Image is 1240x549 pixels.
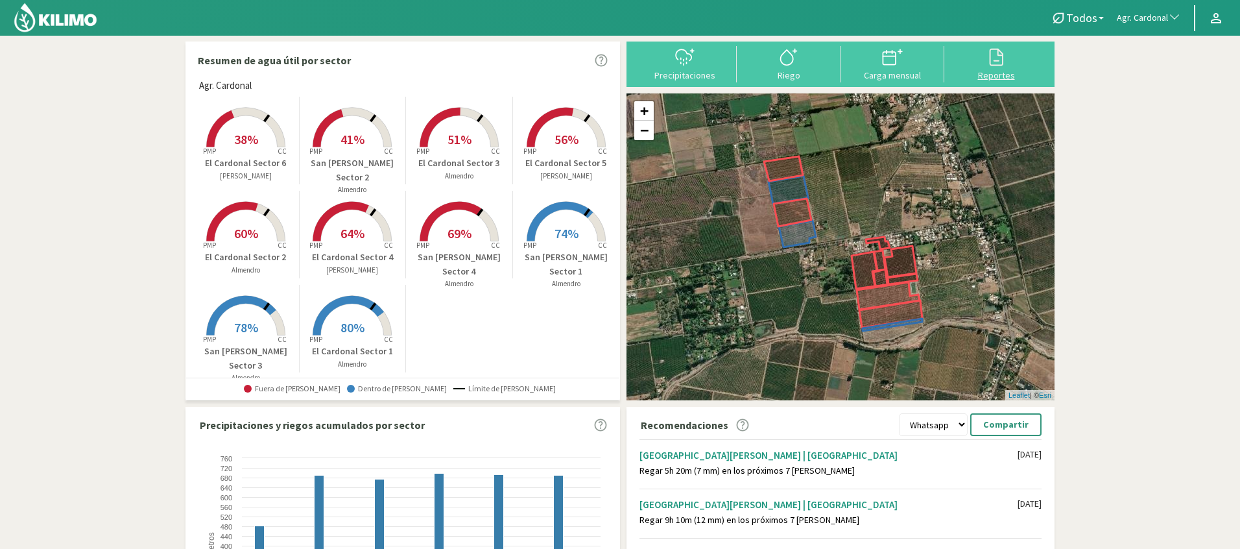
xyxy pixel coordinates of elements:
p: San [PERSON_NAME] Sector 3 [193,345,299,372]
button: Carga mensual [841,46,944,80]
p: Compartir [983,417,1029,432]
span: Todos [1066,11,1097,25]
p: Almendro [513,278,620,289]
tspan: CC [278,335,287,344]
tspan: CC [385,241,394,250]
text: 600 [221,494,232,502]
tspan: PMP [523,241,536,250]
p: Almendro [406,171,512,182]
text: 440 [221,533,232,541]
p: El Cardonal Sector 6 [193,156,299,170]
p: Precipitaciones y riegos acumulados por sector [200,417,425,433]
span: 60% [234,225,258,241]
tspan: PMP [523,147,536,156]
div: Regar 9h 10m (12 mm) en los próximos 7 [PERSON_NAME] [639,515,1018,526]
p: Almendro [300,359,406,370]
text: 680 [221,474,232,482]
tspan: PMP [416,147,429,156]
tspan: CC [385,147,394,156]
div: Regar 5h 20m (7 mm) en los próximos 7 [PERSON_NAME] [639,465,1018,476]
a: Zoom in [634,101,654,121]
span: 51% [447,131,471,147]
tspan: CC [278,241,287,250]
p: El Cardonal Sector 5 [513,156,620,170]
button: Compartir [970,413,1042,436]
span: Dentro de [PERSON_NAME] [347,384,447,393]
div: Precipitaciones [637,71,733,80]
tspan: CC [598,241,607,250]
p: San [PERSON_NAME] Sector 4 [406,250,512,278]
p: El Cardonal Sector 3 [406,156,512,170]
tspan: CC [491,241,500,250]
text: 480 [221,523,232,531]
p: [PERSON_NAME] [193,171,299,182]
span: 69% [447,225,471,241]
p: [PERSON_NAME] [300,265,406,276]
text: 720 [221,465,232,472]
span: 38% [234,131,258,147]
p: El Cardonal Sector 1 [300,345,406,358]
tspan: CC [278,147,287,156]
div: [GEOGRAPHIC_DATA][PERSON_NAME] | [GEOGRAPHIC_DATA] [639,498,1018,511]
p: San [PERSON_NAME] Sector 2 [300,156,406,184]
tspan: PMP [309,335,322,344]
span: Fuera de [PERSON_NAME] [244,384,340,393]
text: 520 [221,513,232,521]
tspan: PMP [416,241,429,250]
p: San [PERSON_NAME] Sector 1 [513,250,620,278]
p: Almendro [193,372,299,384]
p: El Cardonal Sector 4 [300,250,406,264]
span: Agr. Cardonal [1117,12,1168,25]
tspan: PMP [203,147,216,156]
button: Agr. Cardonal [1110,4,1187,32]
p: Almendro [300,184,406,195]
span: 74% [554,225,578,241]
div: [GEOGRAPHIC_DATA][PERSON_NAME] | [GEOGRAPHIC_DATA] [639,449,1018,461]
tspan: PMP [309,147,322,156]
tspan: PMP [309,241,322,250]
tspan: CC [598,147,607,156]
p: Almendro [193,265,299,276]
a: Esri [1039,391,1051,399]
span: 64% [340,225,364,241]
p: El Cardonal Sector 2 [193,250,299,264]
tspan: CC [491,147,500,156]
text: 560 [221,504,232,511]
tspan: CC [385,335,394,344]
span: 41% [340,131,364,147]
span: 56% [554,131,578,147]
div: [DATE] [1018,449,1042,460]
p: [PERSON_NAME] [513,171,620,182]
p: Resumen de agua útil por sector [198,53,351,68]
span: 78% [234,319,258,335]
text: 760 [221,455,232,463]
p: Recomendaciones [641,417,728,433]
span: 80% [340,319,364,335]
button: Reportes [944,46,1048,80]
tspan: PMP [203,241,216,250]
div: Reportes [948,71,1044,80]
div: Carga mensual [844,71,940,80]
img: Kilimo [13,2,98,33]
p: Almendro [406,278,512,289]
button: Precipitaciones [633,46,737,80]
div: Riego [741,71,837,80]
text: 640 [221,484,232,492]
a: Leaflet [1008,391,1030,399]
span: Límite de [PERSON_NAME] [453,384,556,393]
a: Zoom out [634,121,654,140]
div: [DATE] [1018,498,1042,509]
button: Riego [737,46,841,80]
div: | © [1005,390,1055,401]
span: Agr. Cardonal [199,79,252,93]
tspan: PMP [203,335,216,344]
